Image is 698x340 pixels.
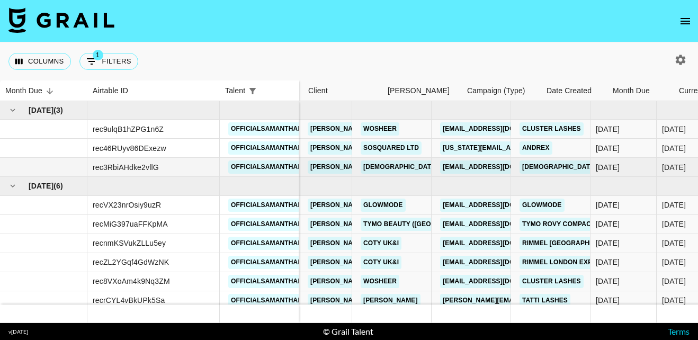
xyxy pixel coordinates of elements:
a: [EMAIL_ADDRESS][DOMAIN_NAME] [440,275,559,288]
a: [PERSON_NAME][EMAIL_ADDRESS][DOMAIN_NAME] [308,141,480,155]
div: Month Due [5,80,42,101]
div: [PERSON_NAME] [388,80,450,101]
div: recMiG397uaFFKpMA [93,219,168,229]
a: Wosheer [361,275,399,288]
a: Glowmode [520,199,565,212]
div: 30/06/2025 [596,124,620,135]
a: [US_STATE][EMAIL_ADDRESS][PERSON_NAME][DOMAIN_NAME] [440,141,650,155]
div: Aug '25 [662,124,686,135]
div: 30/06/2025 [596,219,620,229]
a: [PERSON_NAME][EMAIL_ADDRESS][DOMAIN_NAME] [308,256,480,269]
div: Campaign (Type) [462,80,541,101]
a: Tatti lashes [520,294,570,307]
div: Month Due [613,80,650,101]
a: officialsamanthalouise [228,237,325,250]
a: Rimmel [GEOGRAPHIC_DATA] [520,237,621,250]
div: 1 active filter [245,84,260,99]
a: [PERSON_NAME][EMAIL_ADDRESS][DOMAIN_NAME] [308,160,480,174]
button: Show filters [245,84,260,99]
img: Grail Talent [8,7,114,33]
div: Aug '25 [662,162,686,173]
span: [DATE] [29,105,53,115]
div: Booker [382,80,462,101]
button: hide children [5,178,20,193]
div: recZL2YGqf4GdWzNK [93,257,169,267]
div: Client [303,80,382,101]
div: Month Due [607,80,674,101]
a: [PERSON_NAME][EMAIL_ADDRESS][DOMAIN_NAME] [308,122,480,136]
div: 30/06/2025 [596,200,620,210]
a: officialsamanthalouise [228,160,325,174]
div: Campaign (Type) [467,80,525,101]
a: officialsamanthalouise [228,294,325,307]
a: TYMO BEAUTY ([GEOGRAPHIC_DATA]) LIMITED [361,218,516,231]
a: Terms [668,326,690,336]
a: [PERSON_NAME][EMAIL_ADDRESS][DOMAIN_NAME] [308,199,480,212]
a: Cluster Lashes [520,122,584,136]
a: officialsamanthalouise [228,141,325,155]
a: officialsamanthalouise [228,256,325,269]
a: [EMAIL_ADDRESS][DOMAIN_NAME] [440,218,559,231]
button: Show filters [79,53,138,70]
a: Cluster Lashes [520,275,584,288]
a: [EMAIL_ADDRESS][DOMAIN_NAME] [440,122,559,136]
div: Client [308,80,328,101]
div: Jul '25 [662,200,686,210]
a: Wosheer [361,122,399,136]
span: ( 6 ) [53,181,63,191]
div: Talent [225,80,245,101]
a: Tymo Rovy Compact [520,218,597,231]
a: Rimmel London expenses [520,256,617,269]
div: 30/06/2025 [596,238,620,248]
button: hide children [5,103,20,118]
a: officialsamanthalouise [228,275,325,288]
a: [PERSON_NAME][EMAIL_ADDRESS][DOMAIN_NAME] [308,218,480,231]
div: Airtable ID [93,80,128,101]
button: open drawer [675,11,696,32]
div: Jul '25 [662,238,686,248]
div: recnmKSVukZLLu5ey [93,238,166,248]
a: [DEMOGRAPHIC_DATA] [361,160,440,174]
button: Select columns [8,53,71,70]
div: 16/07/2025 [596,257,620,267]
a: COTY UK&I [361,256,401,269]
a: officialsamanthalouise [228,218,325,231]
div: 16/07/2025 [596,162,620,173]
div: rec3RbiAHdke2vllG [93,162,159,173]
a: [EMAIL_ADDRESS][DOMAIN_NAME] [440,160,559,174]
div: © Grail Talent [323,326,373,337]
div: recrCYL4vBkUPk5Sa [93,295,165,306]
a: COTY UK&I [361,237,401,250]
a: officialsamanthalouise [228,122,325,136]
div: rec9ulqB1hZPG1n6Z [93,124,164,135]
div: v [DATE] [8,328,28,335]
div: Jul '25 [662,295,686,306]
a: [PERSON_NAME][EMAIL_ADDRESS][DOMAIN_NAME] [308,275,480,288]
span: [DATE] [29,181,53,191]
div: recVX23nrOsiy9uzR [93,200,161,210]
button: Sort [42,84,57,99]
a: [EMAIL_ADDRESS][DOMAIN_NAME] [440,237,559,250]
div: 16/07/2025 [596,276,620,287]
a: SoSquared Ltd [361,141,422,155]
a: [PERSON_NAME][EMAIL_ADDRESS][DOMAIN_NAME] [440,294,613,307]
a: GLOWMODE [361,199,406,212]
a: [DEMOGRAPHIC_DATA] [520,160,599,174]
div: Jul '25 [662,219,686,229]
a: [EMAIL_ADDRESS][DOMAIN_NAME] [440,256,559,269]
div: Talent [220,80,299,101]
a: officialsamanthalouise [228,199,325,212]
div: Date Created [547,80,592,101]
div: 16/07/2025 [596,143,620,154]
a: [EMAIL_ADDRESS][DOMAIN_NAME] [440,199,559,212]
span: 1 [93,50,103,60]
div: Jul '25 [662,257,686,267]
div: rec46RUyv86DExezw [93,143,166,154]
span: ( 3 ) [53,105,63,115]
div: Jul '25 [662,276,686,287]
a: [PERSON_NAME] [361,294,420,307]
div: Airtable ID [87,80,220,101]
div: rec8VXoAm4k9Nq3ZM [93,276,170,287]
a: [PERSON_NAME][EMAIL_ADDRESS][DOMAIN_NAME] [308,294,480,307]
div: 16/07/2025 [596,295,620,306]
